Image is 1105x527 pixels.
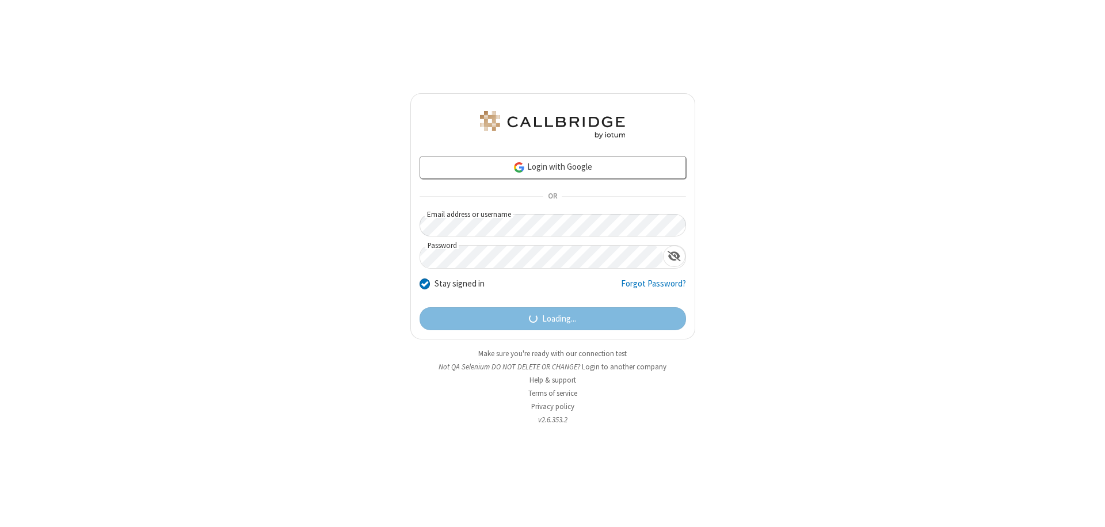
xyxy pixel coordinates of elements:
input: Password [420,246,663,268]
span: Loading... [542,312,576,326]
li: v2.6.353.2 [410,414,695,425]
button: Loading... [420,307,686,330]
img: QA Selenium DO NOT DELETE OR CHANGE [478,111,627,139]
img: google-icon.png [513,161,525,174]
a: Forgot Password? [621,277,686,299]
a: Privacy policy [531,402,574,411]
input: Email address or username [420,214,686,236]
li: Not QA Selenium DO NOT DELETE OR CHANGE? [410,361,695,372]
a: Make sure you're ready with our connection test [478,349,627,358]
span: OR [543,189,562,205]
button: Login to another company [582,361,666,372]
a: Login with Google [420,156,686,179]
a: Help & support [529,375,576,385]
label: Stay signed in [435,277,485,291]
a: Terms of service [528,388,577,398]
div: Show password [663,246,685,267]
